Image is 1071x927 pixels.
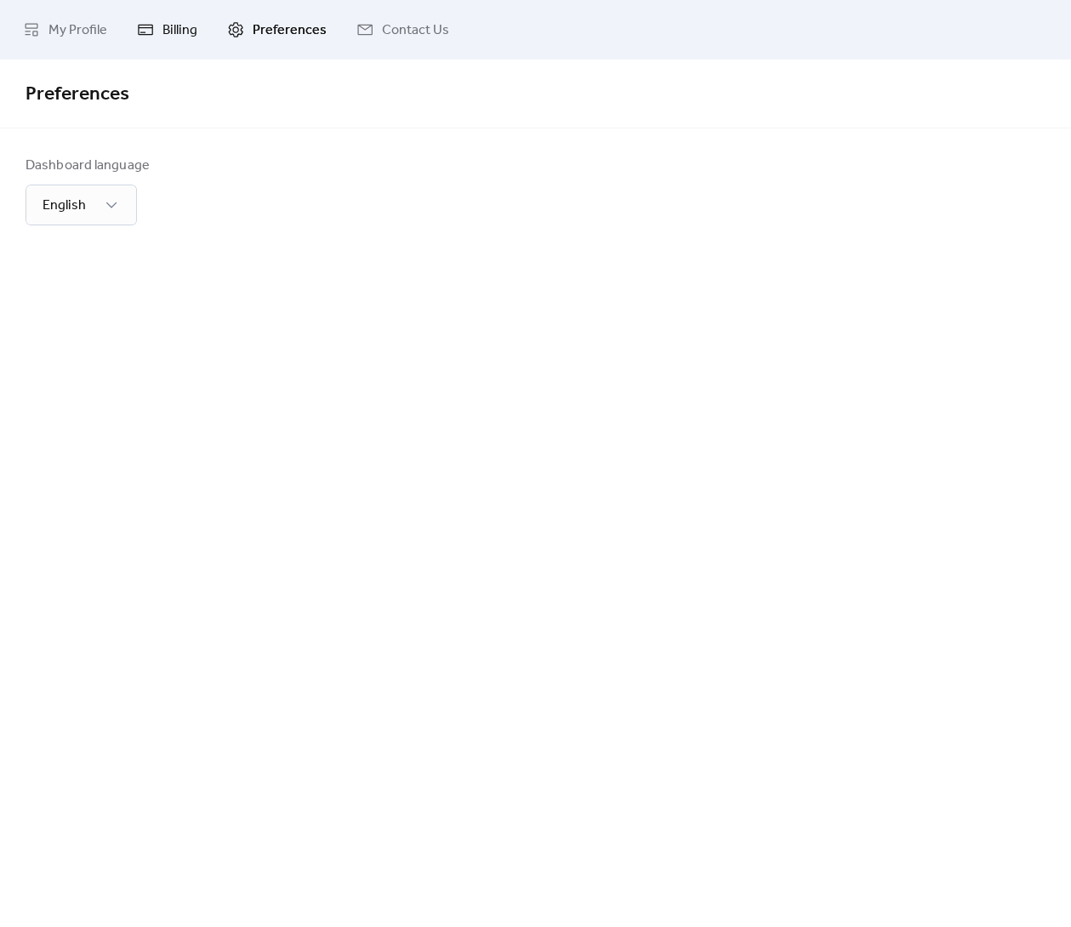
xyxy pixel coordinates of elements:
div: Dashboard language [26,156,150,176]
span: Preferences [253,20,327,41]
span: English [43,192,86,219]
span: Billing [162,20,197,41]
a: My Profile [10,7,120,53]
span: Preferences [26,76,129,113]
a: Contact Us [344,7,462,53]
a: Preferences [214,7,339,53]
span: My Profile [48,20,107,41]
a: Billing [124,7,210,53]
span: Contact Us [382,20,449,41]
